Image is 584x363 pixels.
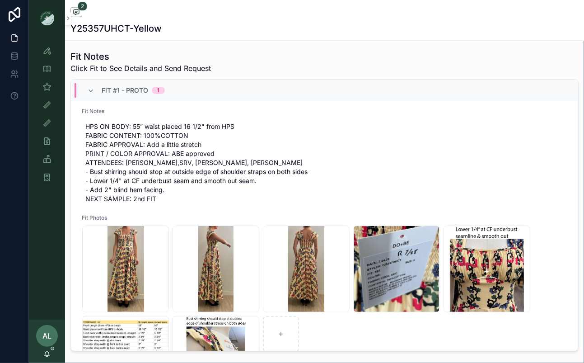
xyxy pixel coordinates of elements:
[70,7,82,19] button: 2
[40,11,54,25] img: App logo
[82,108,567,115] span: Fit Notes
[70,22,162,35] h1: Y25357UHCT-Yellow
[157,87,159,94] div: 1
[78,2,87,11] span: 2
[82,214,567,222] span: Fit Photos
[29,36,65,320] div: scrollable content
[102,86,148,95] span: Fit #1 - Proto
[70,63,211,74] span: Click Fit to See Details and Send Request
[85,122,564,203] span: HPS ON BODY: 55” waist placed 16 1/2" from HPS FABRIC CONTENT: 100%COTTON FABRIC APPROVAL: Add a ...
[42,330,51,341] span: AL
[70,50,211,63] h1: Fit Notes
